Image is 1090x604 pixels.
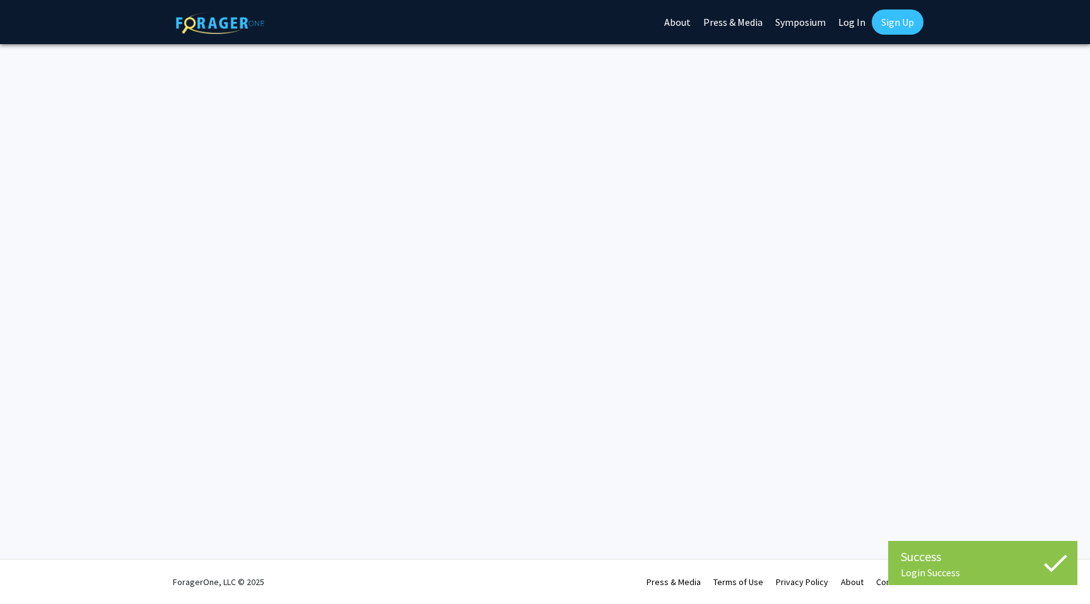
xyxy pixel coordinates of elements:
div: Success [901,547,1065,566]
div: Login Success [901,566,1065,579]
a: Terms of Use [713,576,763,588]
a: Press & Media [647,576,701,588]
a: Privacy Policy [776,576,828,588]
a: Sign Up [872,9,923,35]
div: ForagerOne, LLC © 2025 [173,560,264,604]
img: ForagerOne Logo [176,12,264,34]
a: About [841,576,864,588]
a: Contact Us [876,576,917,588]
